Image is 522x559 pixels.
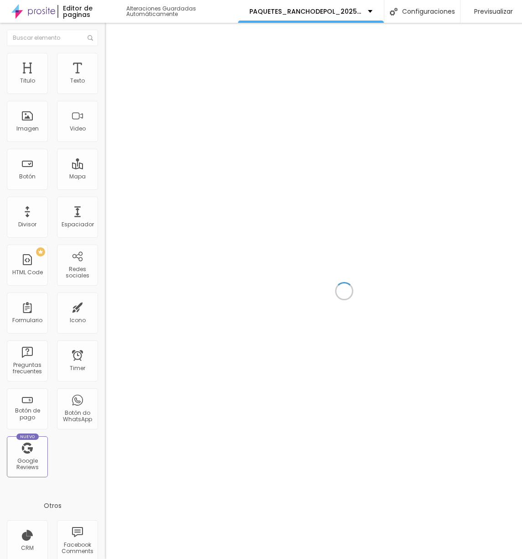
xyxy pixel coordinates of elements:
input: Buscar elemento [7,30,98,46]
div: Espaciador [62,221,94,228]
div: CRM [21,545,34,551]
div: Google Reviews [9,458,45,471]
button: Previsualizar [460,2,522,21]
div: Botón de pago [9,407,45,421]
p: PAQUETES_RANCHODEPOL_2025-26 [249,8,361,15]
div: Alteraciones Guardadas Automáticamente [126,6,238,17]
div: Formulario [12,317,42,324]
div: Preguntas frecuentes [9,362,45,375]
div: Video [70,125,86,132]
div: Icono [70,317,86,324]
div: Nuevo [16,434,39,440]
div: Texto [70,78,85,84]
div: Mapa [69,173,86,180]
img: Icone [390,8,398,16]
div: HTML Code [12,269,43,276]
span: Previsualizar [474,8,513,15]
div: Editor de paginas [57,5,117,18]
div: Redes sociales [59,266,95,279]
div: Divisor [18,221,36,228]
div: Imagen [16,125,39,132]
div: Facebook Comments [59,542,95,555]
div: Timer [70,365,85,371]
div: Botón [19,173,36,180]
div: Botón do WhatsApp [59,410,95,423]
img: Icone [88,35,93,41]
div: Titulo [20,78,35,84]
